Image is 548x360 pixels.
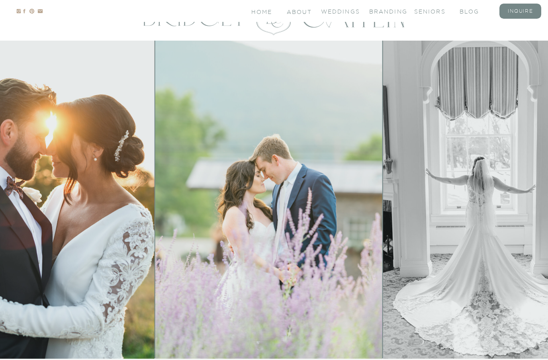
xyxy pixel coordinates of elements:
[321,8,353,14] a: Weddings
[505,8,536,14] a: inquire
[251,8,273,15] a: Home
[369,8,401,14] a: branding
[414,8,446,14] a: seniors
[287,8,311,15] a: About
[460,8,491,14] a: blog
